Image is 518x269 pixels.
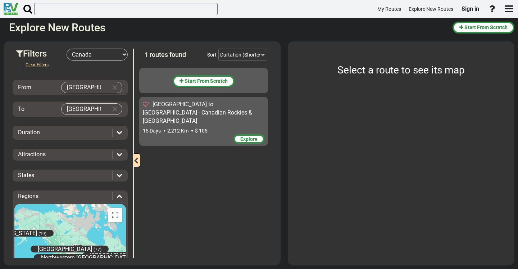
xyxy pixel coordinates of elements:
[143,101,252,124] span: [GEOGRAPHIC_DATA] to [GEOGRAPHIC_DATA] - Canadian Rockies & [GEOGRAPHIC_DATA]
[4,3,18,15] img: RvPlanetLogo.png
[374,2,404,16] a: My Routes
[185,78,228,84] span: Start From Scratch
[207,51,217,58] div: Sort
[18,106,24,112] span: To
[20,60,54,69] button: Clear Filters
[409,6,453,12] span: Explore New Routes
[195,128,208,134] span: $ 105
[38,246,92,252] span: [GEOGRAPHIC_DATA]
[8,230,37,237] span: [US_STATE]
[18,151,46,158] span: Attractions
[405,2,456,16] a: Explore New Routes
[173,75,235,87] button: Start From Scratch
[145,51,148,58] span: 1
[150,51,186,58] span: routes found
[9,22,447,33] h2: Explore New Routes
[453,22,514,33] button: Start From Scratch
[377,6,401,12] span: My Routes
[14,129,126,137] div: Duration
[14,192,126,201] div: Regions
[109,104,120,115] button: Clear Input
[18,193,38,199] span: Regions
[94,247,101,252] span: (77)
[18,129,40,136] span: Duration
[139,97,268,146] div: [GEOGRAPHIC_DATA] to [GEOGRAPHIC_DATA] - Canadian Rockies & [GEOGRAPHIC_DATA] 15 Days 2,212 Km $ ...
[108,208,122,222] button: Toggle fullscreen view
[14,151,126,159] div: Attractions
[41,254,131,261] span: Northwestern [GEOGRAPHIC_DATA]
[38,231,46,236] span: (19)
[62,104,108,115] input: Select
[16,49,67,58] h3: Filters
[18,84,31,91] span: From
[109,82,120,93] button: Clear Input
[240,136,258,142] span: Explore
[337,64,465,76] span: Select a route to see its map
[167,128,188,134] span: 2,212 Km
[464,24,508,30] span: Start From Scratch
[233,134,264,144] div: Explore
[14,171,126,180] div: States
[143,128,161,134] span: 15 Days
[62,82,108,93] input: Select
[458,1,482,17] a: Sign in
[462,5,479,12] span: Sign in
[18,172,34,179] span: States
